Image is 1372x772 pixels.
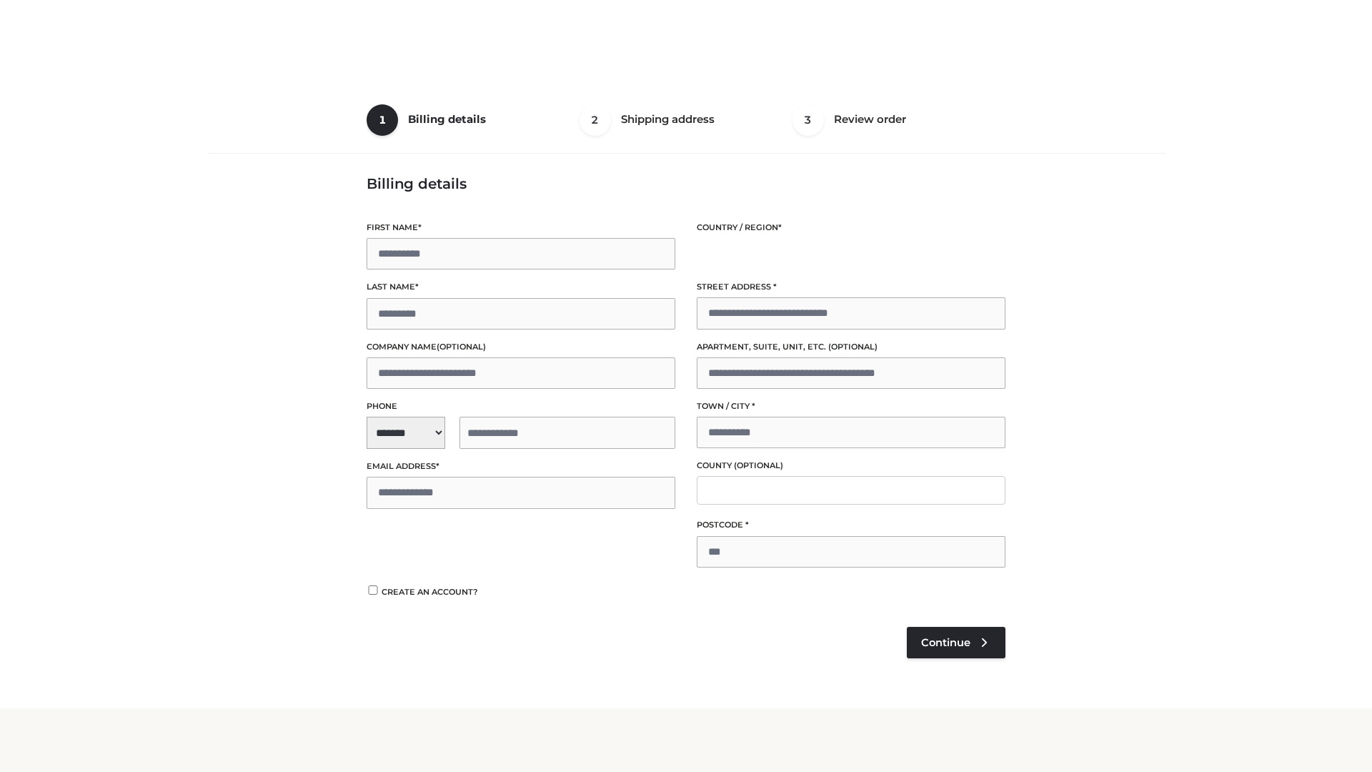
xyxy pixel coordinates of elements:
[697,221,1005,234] label: Country / Region
[921,636,970,649] span: Continue
[367,585,379,595] input: Create an account?
[367,175,1005,192] h3: Billing details
[734,460,783,470] span: (optional)
[828,342,878,352] span: (optional)
[697,459,1005,472] label: County
[697,340,1005,354] label: Apartment, suite, unit, etc.
[697,280,1005,294] label: Street address
[367,460,675,473] label: Email address
[907,627,1005,658] a: Continue
[697,400,1005,413] label: Town / City
[367,221,675,234] label: First name
[437,342,486,352] span: (optional)
[382,587,478,597] span: Create an account?
[367,400,675,413] label: Phone
[367,340,675,354] label: Company name
[367,280,675,294] label: Last name
[697,518,1005,532] label: Postcode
